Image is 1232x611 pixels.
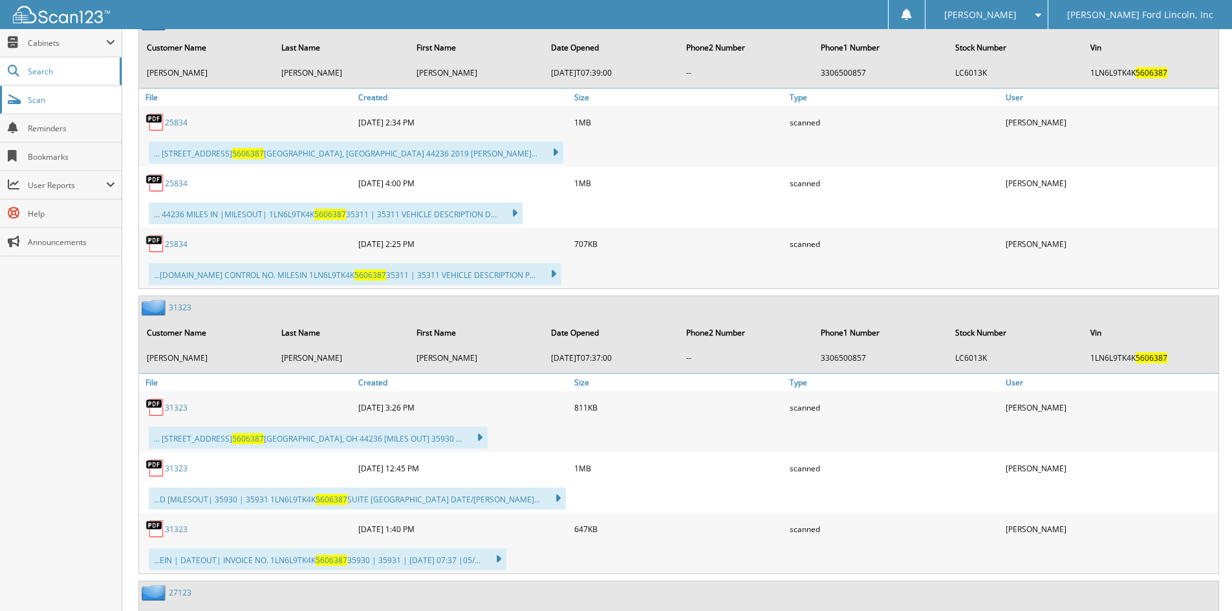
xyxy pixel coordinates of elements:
[571,89,787,106] a: Size
[1002,231,1218,257] div: [PERSON_NAME]
[786,394,1002,420] div: scanned
[1067,11,1213,19] span: [PERSON_NAME] Ford Lincoln, Inc
[545,319,678,346] th: Date Opened
[149,142,563,164] div: ... [STREET_ADDRESS] [GEOGRAPHIC_DATA], [GEOGRAPHIC_DATA] 44236 2019 [PERSON_NAME]...
[165,463,188,474] a: 31323
[545,62,678,83] td: [DATE]T07:39:00
[786,231,1002,257] div: scanned
[1084,34,1217,61] th: Vin
[232,433,264,444] span: 5606387
[1136,352,1167,363] span: 5606387
[275,347,408,369] td: [PERSON_NAME]
[949,62,1082,83] td: LC6013K
[1084,319,1217,346] th: Vin
[949,34,1082,61] th: Stock Number
[355,455,571,481] div: [DATE] 12:45 PM
[28,123,115,134] span: Reminders
[814,347,947,369] td: 3306500857
[28,94,115,105] span: Scan
[275,34,408,61] th: Last Name
[28,180,106,191] span: User Reports
[316,555,347,566] span: 5606387
[680,347,813,369] td: --
[680,319,813,346] th: Phone2 Number
[146,458,165,478] img: PDF.png
[1002,170,1218,196] div: [PERSON_NAME]
[140,34,274,61] th: Customer Name
[355,109,571,135] div: [DATE] 2:34 PM
[139,374,355,391] a: File
[275,62,408,83] td: [PERSON_NAME]
[571,231,787,257] div: 707KB
[944,11,1017,19] span: [PERSON_NAME]
[786,374,1002,391] a: Type
[165,524,188,535] a: 31323
[786,516,1002,542] div: scanned
[146,519,165,539] img: PDF.png
[355,374,571,391] a: Created
[1136,67,1167,78] span: 5606387
[355,231,571,257] div: [DATE] 2:25 PM
[1084,62,1217,83] td: 1LN6L9TK4K
[814,62,947,83] td: 3306500857
[814,34,947,61] th: Phone1 Number
[142,584,169,601] img: folder2.png
[410,347,543,369] td: [PERSON_NAME]
[949,347,1082,369] td: LC6013K
[355,170,571,196] div: [DATE] 4:00 PM
[1167,549,1232,611] div: Chat Widget
[949,319,1082,346] th: Stock Number
[786,89,1002,106] a: Type
[571,516,787,542] div: 647KB
[165,402,188,413] a: 31323
[1002,374,1218,391] a: User
[28,151,115,162] span: Bookmarks
[545,34,678,61] th: Date Opened
[149,488,566,509] div: ...D [MILESOUT| 35930 | 35931 1LN6L9TK4K SUITE [GEOGRAPHIC_DATA] DATE/[PERSON_NAME]...
[140,62,274,83] td: [PERSON_NAME]
[142,299,169,316] img: folder2.png
[786,455,1002,481] div: scanned
[13,6,110,23] img: scan123-logo-white.svg
[146,113,165,132] img: PDF.png
[1002,89,1218,106] a: User
[355,89,571,106] a: Created
[165,239,188,250] a: 25834
[1002,109,1218,135] div: [PERSON_NAME]
[1002,455,1218,481] div: [PERSON_NAME]
[1002,394,1218,420] div: [PERSON_NAME]
[146,398,165,417] img: PDF.png
[165,117,188,128] a: 25834
[410,319,543,346] th: First Name
[571,455,787,481] div: 1MB
[786,170,1002,196] div: scanned
[28,66,113,77] span: Search
[680,34,813,61] th: Phone2 Number
[28,208,115,219] span: Help
[165,178,188,189] a: 25834
[169,302,191,313] a: 31323
[571,394,787,420] div: 811KB
[146,234,165,253] img: PDF.png
[146,173,165,193] img: PDF.png
[139,89,355,106] a: File
[149,548,506,570] div: ...EIN | DATEOUT| INVOICE NO. 1LN6L9TK4K 35930 | 35931 | [DATE] 07:37 |05/...
[571,374,787,391] a: Size
[1002,516,1218,542] div: [PERSON_NAME]
[571,170,787,196] div: 1MB
[354,270,386,281] span: 5606387
[275,319,408,346] th: Last Name
[149,427,488,449] div: ... [STREET_ADDRESS] [GEOGRAPHIC_DATA], OH 44236 [MILES OUT] 35930 ...
[314,209,346,220] span: 5606387
[355,516,571,542] div: [DATE] 1:40 PM
[1084,347,1217,369] td: 1LN6L9TK4K
[140,319,274,346] th: Customer Name
[149,202,523,224] div: ... 44236 MILES IN |MILESOUT| 1LN6L9TK4K 35311 | 35311 VEHICLE DESCRIPTION D...
[545,347,678,369] td: [DATE]T07:37:00
[28,38,106,48] span: Cabinets
[316,494,347,505] span: 5606387
[814,319,947,346] th: Phone1 Number
[232,148,264,159] span: 5606387
[410,62,543,83] td: [PERSON_NAME]
[571,109,787,135] div: 1MB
